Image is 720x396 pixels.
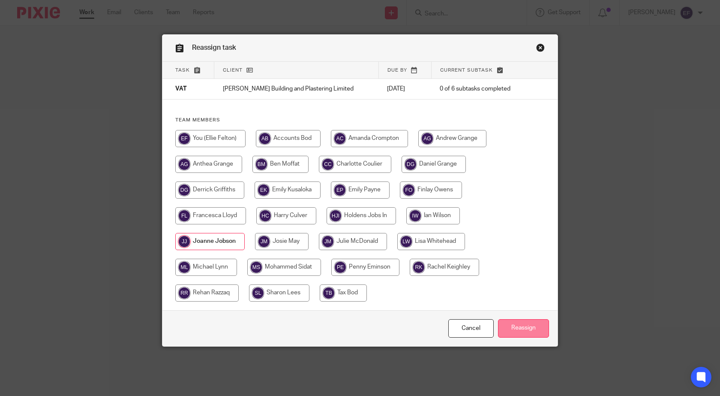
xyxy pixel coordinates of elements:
[175,68,190,73] span: Task
[536,43,545,55] a: Close this dialog window
[223,68,243,73] span: Client
[387,68,407,73] span: Due by
[223,85,370,93] p: [PERSON_NAME] Building and Plastering Limited
[175,117,545,124] h4: Team members
[498,319,549,338] input: Reassign
[387,85,423,93] p: [DATE]
[175,86,187,92] span: VAT
[448,319,494,338] a: Close this dialog window
[192,44,236,51] span: Reassign task
[440,68,493,73] span: Current subtask
[431,79,529,100] td: 0 of 6 subtasks completed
